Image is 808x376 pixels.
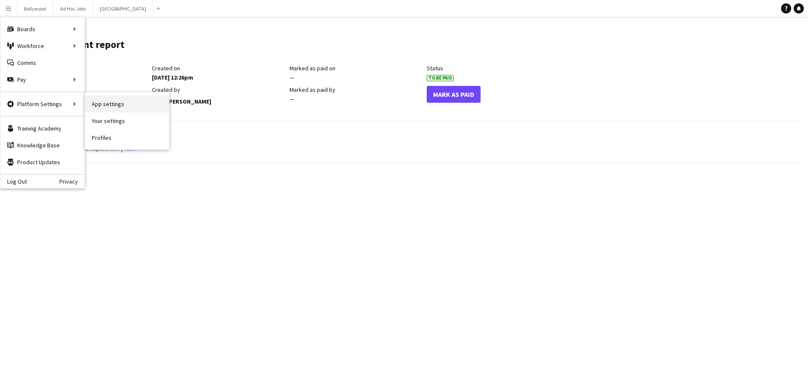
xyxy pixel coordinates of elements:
[152,95,285,108] div: [PERSON_NAME]
[152,86,285,93] div: Created by
[0,178,27,185] a: Log Out
[0,54,85,71] a: Comms
[427,86,481,103] button: Mark As Paid
[85,96,169,112] a: App settings
[0,120,85,137] a: Training Academy
[93,0,153,17] button: [GEOGRAPHIC_DATA]
[290,64,423,72] div: Marked as paid on
[0,37,85,54] div: Workforce
[0,71,85,88] div: Pay
[427,64,560,72] div: Status
[15,130,800,137] h3: Reports
[0,96,85,112] div: Platform Settings
[290,95,294,103] span: —
[0,21,85,37] div: Boards
[17,0,53,17] button: Bollywood
[0,137,85,154] a: Knowledge Base
[152,74,285,81] div: [DATE] 12:26pm
[85,112,169,129] a: Your settings
[0,154,85,171] a: Product Updates
[85,129,169,146] a: Profiles
[59,178,85,185] a: Privacy
[290,74,294,81] span: —
[53,0,93,17] button: Ad Hoc Jobs
[290,86,423,93] div: Marked as paid by
[15,144,800,154] div: |
[152,64,285,72] div: Created on
[427,75,454,81] span: To Be Paid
